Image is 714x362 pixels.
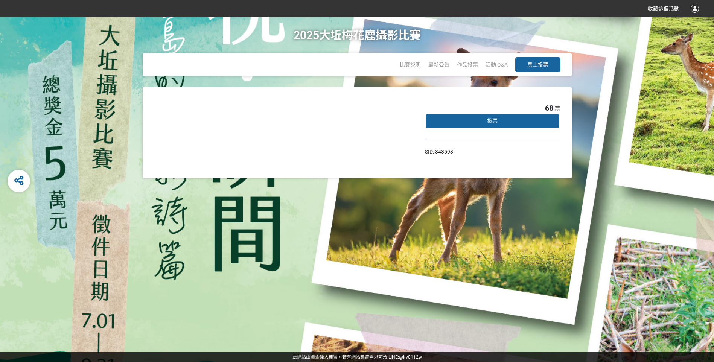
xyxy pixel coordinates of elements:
[648,6,679,12] span: 收藏這個活動
[292,354,378,360] a: 此網站由獎金獵人建置，若有網站建置需求
[399,354,422,360] a: @irv0112w
[400,62,421,68] a: 比賽說明
[486,62,508,68] a: 活動 Q&A
[292,354,422,360] span: 可洽 LINE:
[527,62,548,68] span: 馬上投票
[545,103,553,113] span: 68
[457,62,478,68] a: 作品投票
[555,106,560,112] span: 票
[515,57,560,72] button: 馬上投票
[425,149,453,155] span: SID: 343593
[487,118,498,124] span: 投票
[294,17,421,53] h1: 2025大坵梅花鹿攝影比賽
[428,62,449,68] a: 最新公告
